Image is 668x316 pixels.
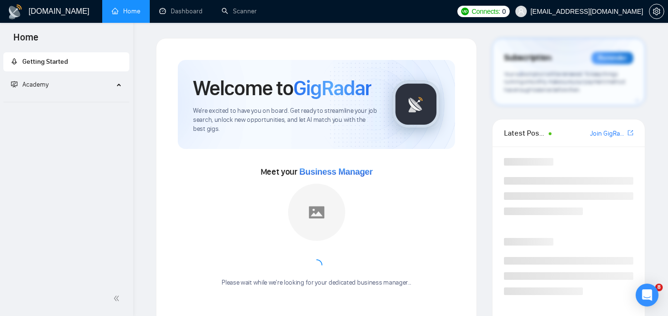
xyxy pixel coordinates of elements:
span: Subscription [504,50,551,66]
a: Join GigRadar Slack Community [590,128,626,139]
span: user [518,8,524,15]
a: dashboardDashboard [159,7,203,15]
div: Please wait while we're looking for your dedicated business manager... [216,278,417,287]
span: fund-projection-screen [11,81,18,88]
span: Meet your [261,167,373,177]
a: homeHome [112,7,140,15]
li: Academy Homepage [3,98,129,104]
span: double-left [113,294,123,303]
span: We're excited to have you on board. Get ready to streamline your job search, unlock new opportuni... [193,107,377,134]
img: upwork-logo.png [461,8,469,15]
span: 0 [502,6,506,17]
span: 8 [655,284,663,291]
span: Connects: [472,6,500,17]
img: logo [8,4,23,20]
h1: Welcome to [193,75,371,101]
img: placeholder.png [288,184,345,241]
span: Academy [11,80,48,89]
div: Open Intercom Messenger [636,284,658,306]
span: Your subscription will be renewed. To keep things running smoothly, make sure your payment method... [504,70,625,93]
a: setting [649,8,664,15]
span: rocket [11,58,18,65]
span: Latest Posts from the GigRadar Community [504,127,546,139]
span: Business Manager [300,167,373,177]
span: GigRadar [293,75,371,101]
a: export [628,128,633,138]
span: loading [309,257,325,274]
li: Getting Started [3,52,129,71]
span: Home [6,30,46,50]
div: Reminder [591,52,633,64]
span: setting [649,8,664,15]
a: searchScanner [222,7,257,15]
span: export [628,129,633,137]
span: Academy [22,80,48,89]
button: setting [649,4,664,19]
span: Getting Started [22,58,68,66]
img: gigradar-logo.png [392,80,440,128]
